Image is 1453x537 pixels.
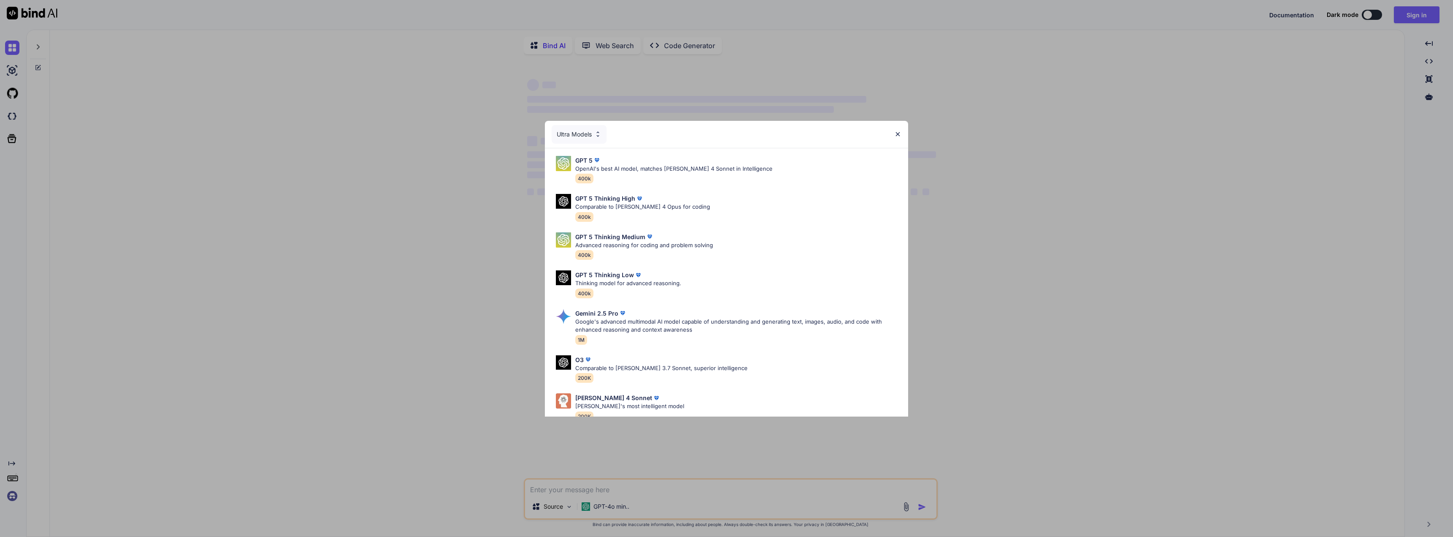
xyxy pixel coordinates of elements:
p: Google's advanced multimodal AI model capable of understanding and generating text, images, audio... [575,318,901,334]
img: premium [584,355,592,364]
img: Pick Models [556,270,571,285]
p: Advanced reasoning for coding and problem solving [575,241,713,250]
img: premium [618,309,627,317]
p: OpenAI's best AI model, matches [PERSON_NAME] 4 Sonnet in Intelligence [575,165,773,173]
img: Pick Models [556,355,571,370]
span: 400k [575,250,593,260]
span: 1M [575,335,587,345]
span: 400k [575,174,593,183]
p: Thinking model for advanced reasoning. [575,279,681,288]
p: O3 [575,355,584,364]
span: 200K [575,412,593,421]
img: premium [593,156,601,164]
div: Ultra Models [552,125,607,144]
img: Pick Models [556,393,571,409]
span: 200K [575,373,593,383]
img: premium [634,271,642,279]
img: Pick Models [556,309,571,324]
img: Pick Models [594,131,601,138]
p: GPT 5 Thinking Low [575,270,634,279]
p: GPT 5 Thinking Medium [575,232,645,241]
img: Pick Models [556,194,571,209]
p: [PERSON_NAME] 4 Sonnet [575,393,652,402]
img: premium [645,232,654,241]
p: GPT 5 Thinking High [575,194,635,203]
img: close [894,131,901,138]
p: Comparable to [PERSON_NAME] 4 Opus for coding [575,203,710,211]
p: Gemini 2.5 Pro [575,309,618,318]
span: 400k [575,289,593,298]
p: GPT 5 [575,156,593,165]
img: Pick Models [556,156,571,171]
img: premium [652,394,661,402]
img: Pick Models [556,232,571,248]
span: 400k [575,212,593,222]
p: [PERSON_NAME]'s most intelligent model [575,402,684,411]
p: Comparable to [PERSON_NAME] 3.7 Sonnet, superior intelligence [575,364,748,373]
img: premium [635,194,644,203]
